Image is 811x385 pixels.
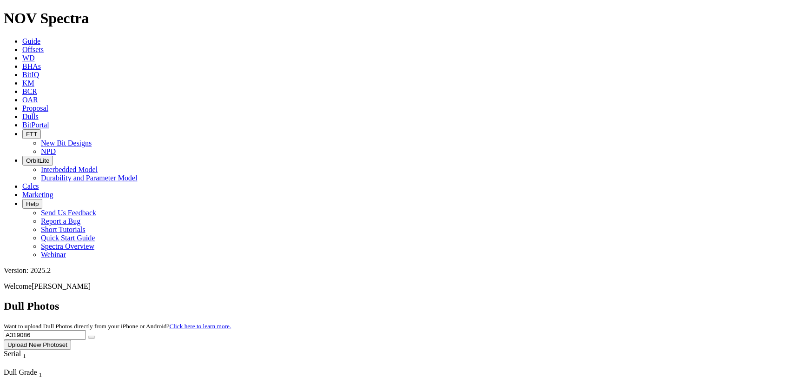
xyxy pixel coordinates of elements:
[22,46,44,53] a: Offsets
[22,87,37,95] a: BCR
[22,37,40,45] a: Guide
[22,156,53,166] button: OrbitLite
[4,340,71,350] button: Upload New Photoset
[4,368,37,376] span: Dull Grade
[41,166,98,173] a: Interbedded Model
[22,62,41,70] a: BHAs
[22,96,38,104] a: OAR
[26,200,39,207] span: Help
[41,139,92,147] a: New Bit Designs
[22,71,39,79] a: BitIQ
[41,234,95,242] a: Quick Start Guide
[4,350,43,360] div: Serial Sort None
[4,323,231,330] small: Want to upload Dull Photos directly from your iPhone or Android?
[4,330,86,340] input: Search Serial Number
[4,360,43,368] div: Column Menu
[41,147,56,155] a: NPD
[41,217,80,225] a: Report a Bug
[4,266,807,275] div: Version: 2025.2
[22,121,49,129] a: BitPortal
[22,79,34,87] a: KM
[22,199,42,209] button: Help
[22,113,39,120] a: Dulls
[4,350,21,358] span: Serial
[26,131,37,138] span: FTT
[41,242,94,250] a: Spectra Overview
[39,368,42,376] span: Sort None
[23,350,26,358] span: Sort None
[41,251,66,259] a: Webinar
[22,54,35,62] a: WD
[4,300,807,312] h2: Dull Photos
[4,368,69,378] div: Dull Grade Sort None
[26,157,49,164] span: OrbitLite
[4,10,807,27] h1: NOV Spectra
[22,191,53,199] a: Marketing
[22,129,41,139] button: FTT
[4,350,43,368] div: Sort None
[22,104,48,112] a: Proposal
[41,209,96,217] a: Send Us Feedback
[39,371,42,378] sub: 1
[170,323,231,330] a: Click here to learn more.
[22,182,39,190] a: Calcs
[41,226,86,233] a: Short Tutorials
[4,282,807,291] p: Welcome
[23,352,26,359] sub: 1
[41,174,138,182] a: Durability and Parameter Model
[32,282,91,290] span: [PERSON_NAME]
